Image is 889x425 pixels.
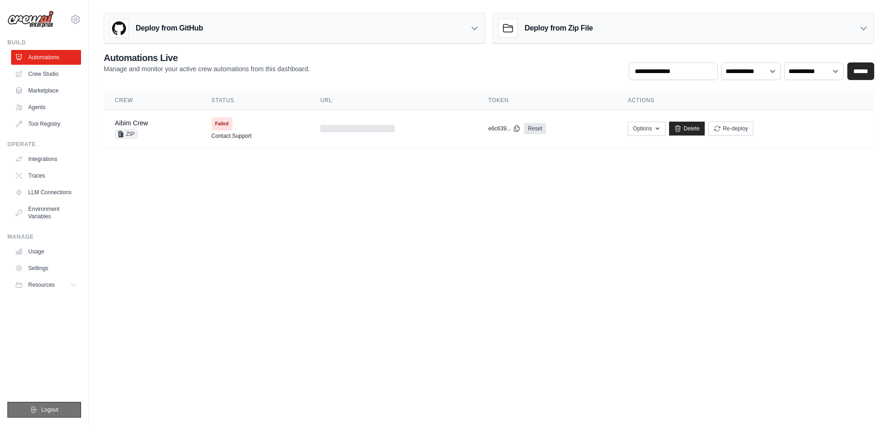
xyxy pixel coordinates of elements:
[525,23,593,34] h3: Deploy from Zip File
[669,122,705,136] a: Delete
[11,100,81,115] a: Agents
[28,281,55,289] span: Resources
[212,117,232,130] span: Failed
[524,123,546,134] a: Reset
[309,91,477,110] th: URL
[115,129,138,139] span: ZIP
[11,185,81,200] a: LLM Connections
[41,406,58,413] span: Logout
[104,91,200,110] th: Crew
[7,39,81,46] div: Build
[617,91,874,110] th: Actions
[11,277,81,292] button: Resources
[477,91,617,110] th: Token
[11,202,81,224] a: Environment Variables
[11,261,81,276] a: Settings
[136,23,203,34] h3: Deploy from GitHub
[11,67,81,81] a: Crew Studio
[11,152,81,166] a: Integrations
[11,244,81,259] a: Usage
[628,122,665,136] button: Options
[11,168,81,183] a: Traces
[104,64,310,74] p: Manage and monitor your active crew automations from this dashboard.
[7,11,54,28] img: Logo
[11,50,81,65] a: Automations
[212,132,252,140] a: Contact Support
[7,141,81,148] div: Operate
[11,83,81,98] a: Marketplace
[488,125,520,132] button: e6c639...
[11,117,81,131] a: Tool Registry
[104,51,310,64] h2: Automations Live
[115,119,148,127] a: Aibim Crew
[7,402,81,418] button: Logout
[200,91,309,110] th: Status
[708,122,753,136] button: Re-deploy
[7,233,81,240] div: Manage
[110,19,128,37] img: GitHub Logo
